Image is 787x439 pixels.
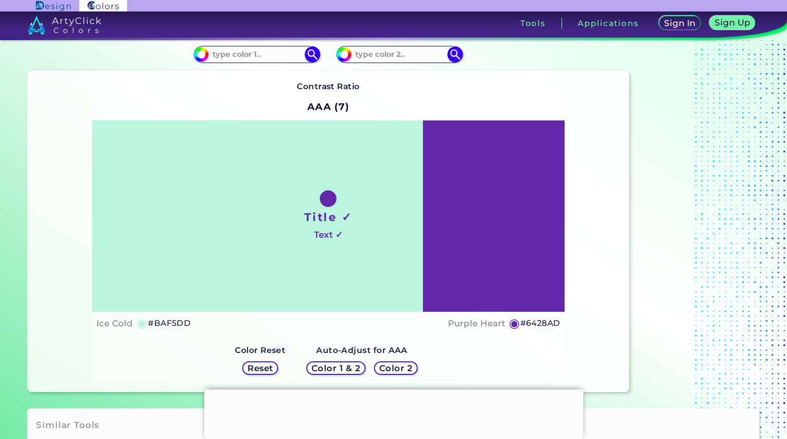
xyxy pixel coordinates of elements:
input: type color 1.. [209,47,306,62]
h5: ◉ [509,317,520,330]
h1: Title ✓ [304,209,352,225]
h2: AAA (7) [303,95,354,118]
h5: Reset [248,364,272,372]
h5: ◉ [136,317,148,330]
iframe: Advertisement [633,14,764,396]
a: Sign Up [711,17,753,30]
a: Sign In [660,17,699,30]
h3: Applications [578,19,639,27]
strong: Contrast Ratio [297,81,360,91]
img: icon search [305,46,320,62]
h5: Color 2 [380,364,411,372]
h4: Ice Cold [96,316,133,331]
h5: #6428AD [520,316,560,330]
h4: Text ✓ [314,227,343,242]
h5: Sign Up [716,19,749,27]
h5: Sign In [666,19,694,27]
h3: Tools [520,19,546,27]
img: icon search [447,46,463,62]
strong: Color Reset [235,345,285,355]
h3: Similar Tools [36,419,99,432]
h4: Purple Heart [448,316,505,331]
input: type color 2.. [352,47,448,62]
img: logo_artyclick_colors_white.svg [28,16,101,34]
iframe: Advertisement [204,389,583,436]
h5: #BAF5DD [148,316,191,330]
h5: Color 1 & 2 [314,364,358,372]
strong: Auto-Adjust for AAA [316,345,408,355]
img: ArtyClick Design logo [36,1,71,11]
